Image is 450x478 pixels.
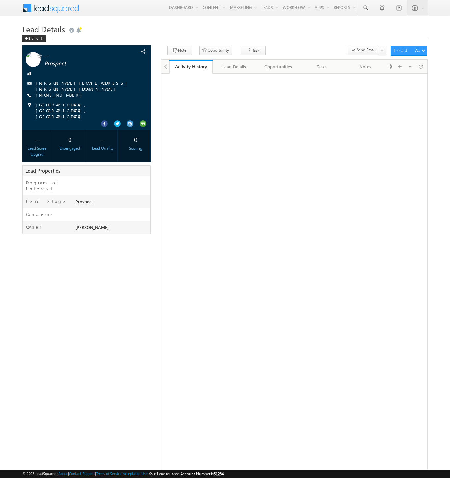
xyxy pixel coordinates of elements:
div: Scoring [123,145,149,151]
span: Lead Properties [25,167,60,174]
span: Prospect [44,60,124,67]
a: Back [22,35,49,41]
button: Task [241,46,266,55]
span: 51284 [214,471,224,476]
span: © 2025 LeadSquared | | | | | [22,471,224,477]
div: -- [90,133,116,145]
a: [PERSON_NAME][EMAIL_ADDRESS][PERSON_NAME][DOMAIN_NAME] [36,80,130,92]
button: Opportunity [199,46,232,55]
a: Opportunities [257,60,300,74]
a: Terms of Service [96,471,122,476]
div: -- [24,133,50,145]
span: [PERSON_NAME] [75,224,109,230]
button: Note [167,46,192,55]
div: Activity History [174,63,208,70]
a: Notes [344,60,387,74]
a: Tasks [300,60,344,74]
a: Acceptable Use [123,471,148,476]
a: About [58,471,68,476]
span: Your Leadsquared Account Number is [149,471,224,476]
span: [PHONE_NUMBER] [36,92,85,99]
span: -- [44,52,123,59]
span: Send Email [357,47,376,53]
div: Lead Details [218,63,250,71]
span: [GEOGRAPHIC_DATA], [GEOGRAPHIC_DATA], [GEOGRAPHIC_DATA] [36,102,139,120]
div: Lead Score Upgrad [24,145,50,157]
div: Prospect [74,198,150,208]
div: Lead Quality [90,145,116,151]
div: 0 [123,133,149,145]
div: Tasks [305,63,338,71]
img: Profile photo [26,52,41,69]
div: 0 [57,133,83,145]
a: Contact Support [69,471,95,476]
div: Lead Actions [394,47,422,53]
button: Send Email [348,46,379,55]
div: Notes [349,63,381,71]
label: Lead Stage [26,198,67,204]
label: Concerns [26,211,55,217]
label: Program of Interest [26,180,69,192]
button: Lead Actions [391,46,427,56]
div: Back [22,35,46,42]
div: Disengaged [57,145,83,151]
a: Activity History [169,60,213,74]
label: Owner [26,224,42,230]
div: Opportunities [262,63,294,71]
span: Lead Details [22,24,65,34]
a: Lead Details [213,60,256,74]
